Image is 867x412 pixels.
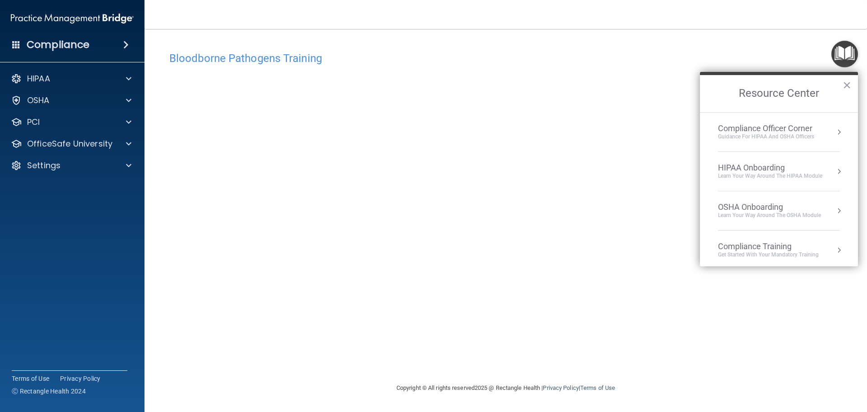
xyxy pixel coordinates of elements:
[718,133,814,141] div: Guidance for HIPAA and OSHA Officers
[27,138,112,149] p: OfficeSafe University
[169,69,842,347] iframe: bbp
[718,212,821,219] div: Learn your way around the OSHA module
[12,374,49,383] a: Terms of Use
[580,384,615,391] a: Terms of Use
[169,52,842,64] h4: Bloodborne Pathogens Training
[11,73,131,84] a: HIPAA
[11,9,134,28] img: PMB logo
[700,72,858,266] div: Resource Center
[12,387,86,396] span: Ⓒ Rectangle Health 2024
[27,117,40,128] p: PCI
[718,202,821,212] div: OSHA Onboarding
[543,384,578,391] a: Privacy Policy
[718,172,822,180] div: Learn Your Way around the HIPAA module
[843,78,851,92] button: Close
[11,95,131,106] a: OSHA
[11,160,131,171] a: Settings
[27,38,89,51] h4: Compliance
[718,251,819,259] div: Get Started with your mandatory training
[27,160,61,171] p: Settings
[700,75,858,112] h2: Resource Center
[11,117,131,128] a: PCI
[718,163,822,173] div: HIPAA Onboarding
[27,73,50,84] p: HIPAA
[341,374,671,403] div: Copyright © All rights reserved 2025 @ Rectangle Health | |
[718,123,814,133] div: Compliance Officer Corner
[60,374,101,383] a: Privacy Policy
[718,242,819,251] div: Compliance Training
[27,95,50,106] p: OSHA
[11,138,131,149] a: OfficeSafe University
[831,41,858,67] button: Open Resource Center
[711,348,856,384] iframe: Drift Widget Chat Controller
